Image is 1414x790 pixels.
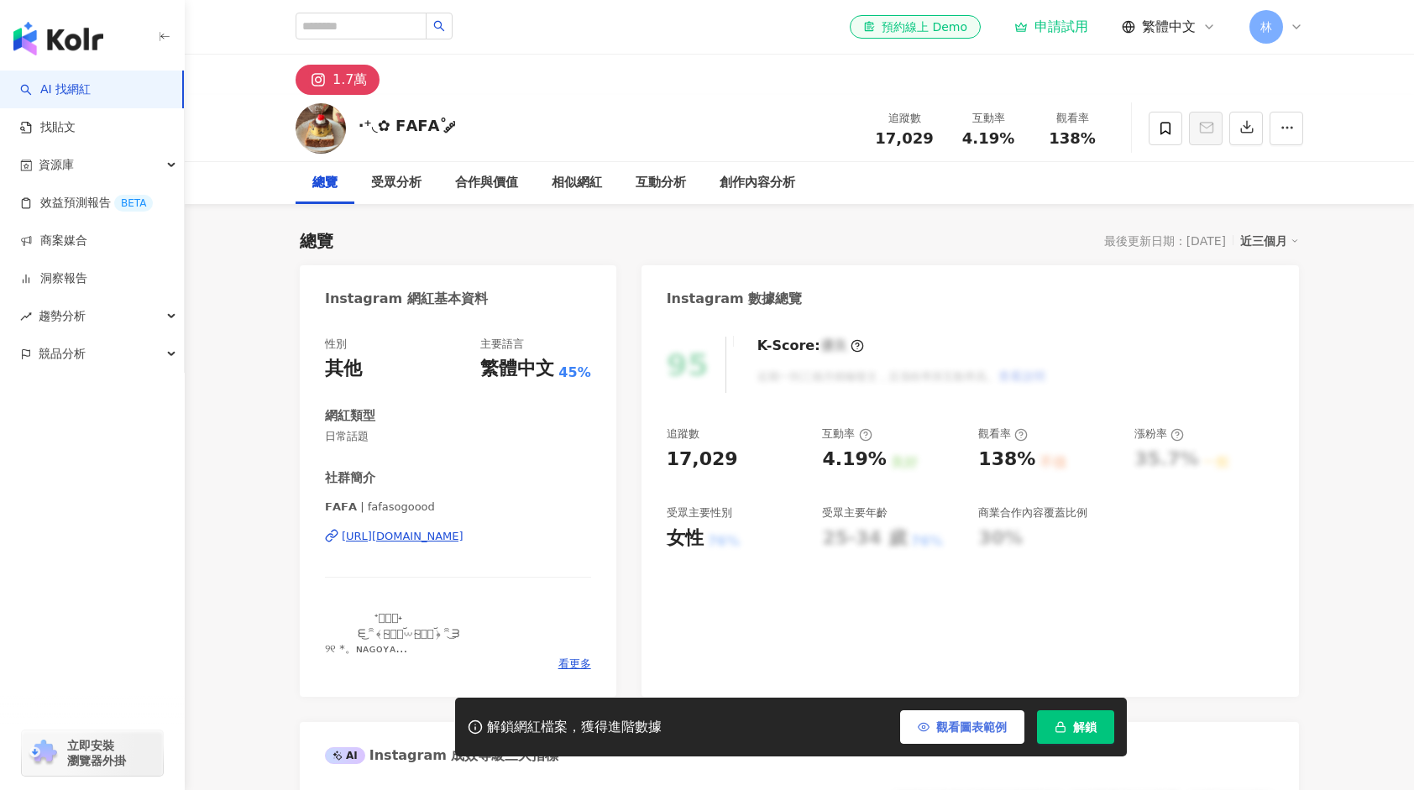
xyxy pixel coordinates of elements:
[1073,720,1097,734] span: 解鎖
[325,611,465,670] span: ‎ ᕀ۫𓂋᜔˖ ‎ ᗴ͜ꩰ﴾ ꒪̴𖫲ܸ︣𐦫꒪̴𖫲ܸ︣ ﴿ꩰ͜ᗱ ୨୧ *。ɴᴀɢᴏʏᴀ 我家狗叫腹肌
[480,337,524,352] div: 主要語言
[978,505,1087,521] div: 商業合作內容覆蓋比例
[1240,230,1299,252] div: 近三個月
[371,173,422,193] div: 受眾分析
[20,195,153,212] a: 效益預測報告BETA
[875,129,933,147] span: 17,029
[296,65,380,95] button: 1.7萬
[325,290,488,308] div: Instagram 網紅基本資料
[863,18,967,35] div: 預約線上 Demo
[342,529,463,544] div: [URL][DOMAIN_NAME]
[667,426,699,442] div: 追蹤數
[956,110,1020,127] div: 互動率
[1014,18,1088,35] a: 申請試用
[720,173,795,193] div: 創作內容分析
[822,426,872,442] div: 互動率
[22,730,163,776] a: chrome extension立即安裝 瀏覽器外掛
[667,526,704,552] div: 女性
[822,447,886,473] div: 4.19%
[20,233,87,249] a: 商案媒合
[359,115,455,136] div: ‧⁺◟✿ 𝗙𝗔𝗙𝗔˚ ༘
[667,290,803,308] div: Instagram 數據總覽
[558,657,591,672] span: 看更多
[39,146,74,184] span: 資源庫
[1142,18,1196,36] span: 繁體中文
[20,119,76,136] a: 找貼文
[27,740,60,766] img: chrome extension
[978,426,1028,442] div: 觀看率
[558,364,590,382] span: 45%
[1037,710,1114,744] button: 解鎖
[325,500,591,515] span: 𝗙𝗔𝗙𝗔 | fafasogoood
[1049,130,1096,147] span: 138%
[39,297,86,335] span: 趨勢分析
[900,710,1024,744] button: 觀看圖表範例
[978,447,1035,473] div: 138%
[325,356,362,382] div: 其他
[667,447,738,473] div: 17,029
[455,173,518,193] div: 合作與價值
[1104,234,1226,248] div: 最後更新日期：[DATE]
[20,81,91,98] a: searchAI 找網紅
[13,22,103,55] img: logo
[296,103,346,154] img: KOL Avatar
[433,20,445,32] span: search
[872,110,936,127] div: 追蹤數
[20,311,32,322] span: rise
[325,469,375,487] div: 社群簡介
[667,505,732,521] div: 受眾主要性別
[757,337,864,355] div: K-Score :
[1040,110,1104,127] div: 觀看率
[850,15,981,39] a: 預約線上 Demo
[325,407,375,425] div: 網紅類型
[480,356,554,382] div: 繁體中文
[300,229,333,253] div: 總覽
[552,173,602,193] div: 相似網紅
[1260,18,1272,36] span: 林
[936,720,1007,734] span: 觀看圖表範例
[487,719,662,736] div: 解鎖網紅檔案，獲得進階數據
[312,173,338,193] div: 總覽
[325,337,347,352] div: 性別
[333,68,367,92] div: 1.7萬
[67,738,126,768] span: 立即安裝 瀏覽器外掛
[962,130,1014,147] span: 4.19%
[636,173,686,193] div: 互動分析
[325,429,591,444] span: 日常話題
[325,529,591,544] a: [URL][DOMAIN_NAME]
[20,270,87,287] a: 洞察報告
[822,505,888,521] div: 受眾主要年齡
[1134,426,1184,442] div: 漲粉率
[39,335,86,373] span: 競品分析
